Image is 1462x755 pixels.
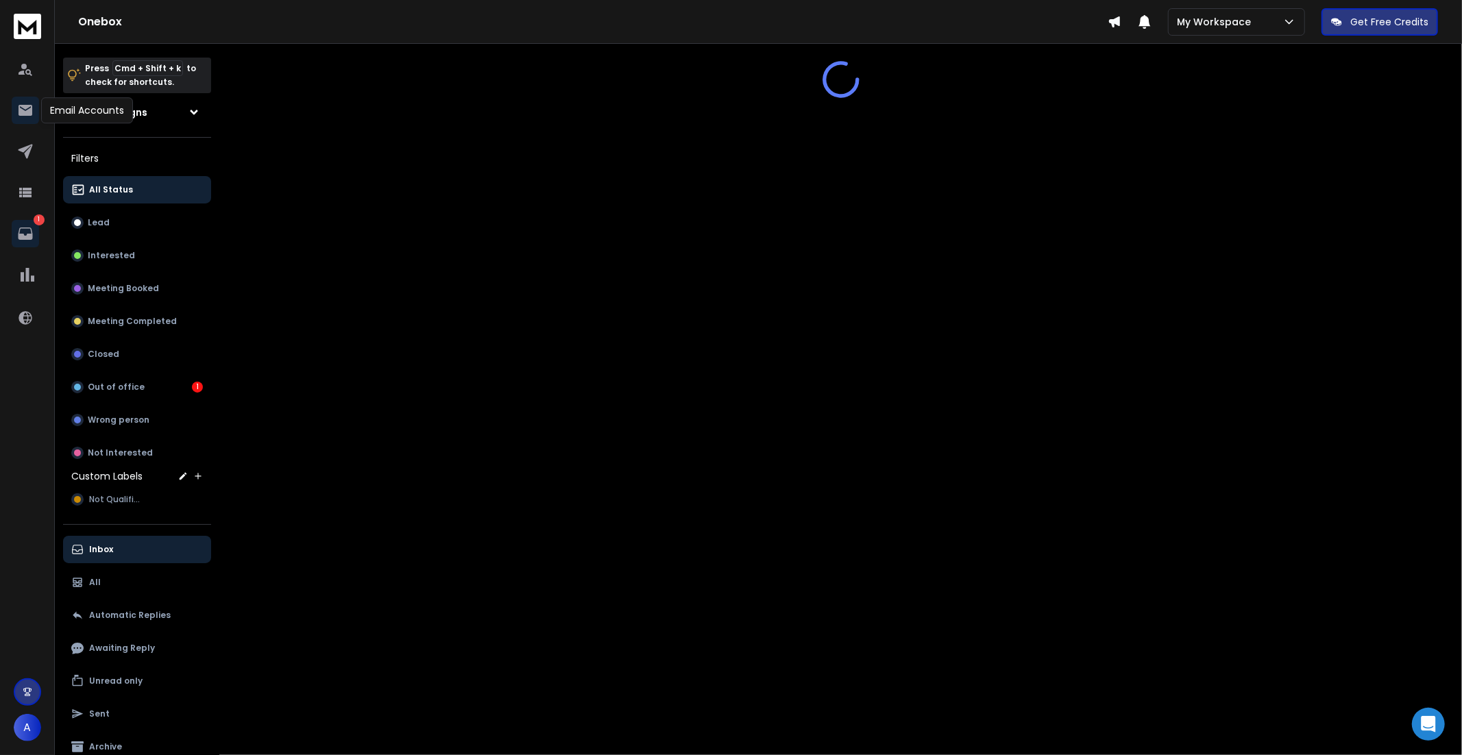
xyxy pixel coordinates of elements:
[63,209,211,236] button: Lead
[89,643,155,654] p: Awaiting Reply
[112,60,183,76] span: Cmd + Shift + k
[63,176,211,203] button: All Status
[88,447,153,458] p: Not Interested
[34,214,45,225] p: 1
[63,308,211,335] button: Meeting Completed
[63,486,211,513] button: Not Qualified
[89,676,143,686] p: Unread only
[63,275,211,302] button: Meeting Booked
[12,220,39,247] a: 1
[63,242,211,269] button: Interested
[89,544,113,555] p: Inbox
[63,99,211,126] button: All Campaigns
[78,14,1108,30] h1: Onebox
[14,714,41,741] button: A
[88,316,177,327] p: Meeting Completed
[63,439,211,467] button: Not Interested
[14,14,41,39] img: logo
[88,349,119,360] p: Closed
[89,577,101,588] p: All
[88,283,159,294] p: Meeting Booked
[63,341,211,368] button: Closed
[89,610,171,621] p: Automatic Replies
[1177,15,1256,29] p: My Workspace
[41,97,133,123] div: Email Accounts
[63,406,211,434] button: Wrong person
[71,469,143,483] h3: Custom Labels
[88,217,110,228] p: Lead
[85,62,196,89] p: Press to check for shortcuts.
[1321,8,1438,36] button: Get Free Credits
[88,414,149,425] p: Wrong person
[192,382,203,393] div: 1
[63,602,211,629] button: Automatic Replies
[63,667,211,695] button: Unread only
[63,569,211,596] button: All
[63,700,211,728] button: Sent
[88,382,145,393] p: Out of office
[89,741,122,752] p: Archive
[1350,15,1428,29] p: Get Free Credits
[89,184,133,195] p: All Status
[63,634,211,662] button: Awaiting Reply
[63,149,211,168] h3: Filters
[88,250,135,261] p: Interested
[63,536,211,563] button: Inbox
[63,373,211,401] button: Out of office1
[89,494,145,505] span: Not Qualified
[1412,708,1445,741] div: Open Intercom Messenger
[89,708,110,719] p: Sent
